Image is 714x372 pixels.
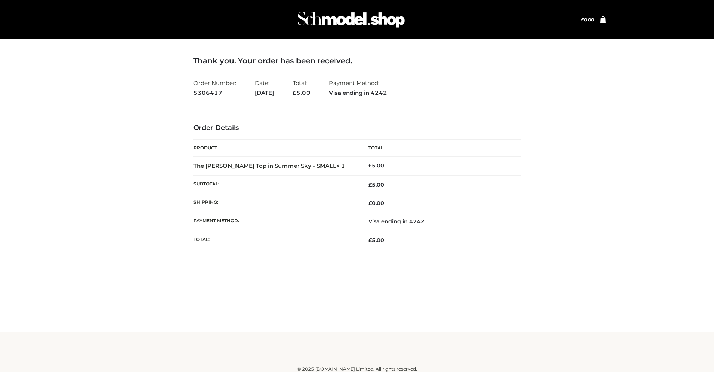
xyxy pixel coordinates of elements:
[293,76,310,99] li: Total:
[368,200,372,206] span: £
[581,17,594,22] a: £0.00
[295,5,407,34] img: Schmodel Admin 964
[368,162,384,169] bdi: 5.00
[357,212,521,231] td: Visa ending in 4242
[193,56,521,65] h3: Thank you. Your order has been received.
[357,140,521,157] th: Total
[329,88,387,98] strong: Visa ending in 4242
[368,181,372,188] span: £
[293,89,310,96] span: 5.00
[193,124,521,132] h3: Order Details
[368,237,372,244] span: £
[193,76,236,99] li: Order Number:
[193,162,345,169] strong: The [PERSON_NAME] Top in Summer Sky - SMALL
[255,88,274,98] strong: [DATE]
[255,76,274,99] li: Date:
[581,17,594,22] bdi: 0.00
[193,194,357,212] th: Shipping:
[329,76,387,99] li: Payment Method:
[193,231,357,249] th: Total:
[368,200,384,206] bdi: 0.00
[368,181,384,188] span: 5.00
[368,237,384,244] span: 5.00
[193,88,236,98] strong: 5306417
[193,175,357,194] th: Subtotal:
[336,162,345,169] strong: × 1
[193,140,357,157] th: Product
[581,17,584,22] span: £
[368,162,372,169] span: £
[193,212,357,231] th: Payment method:
[293,89,296,96] span: £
